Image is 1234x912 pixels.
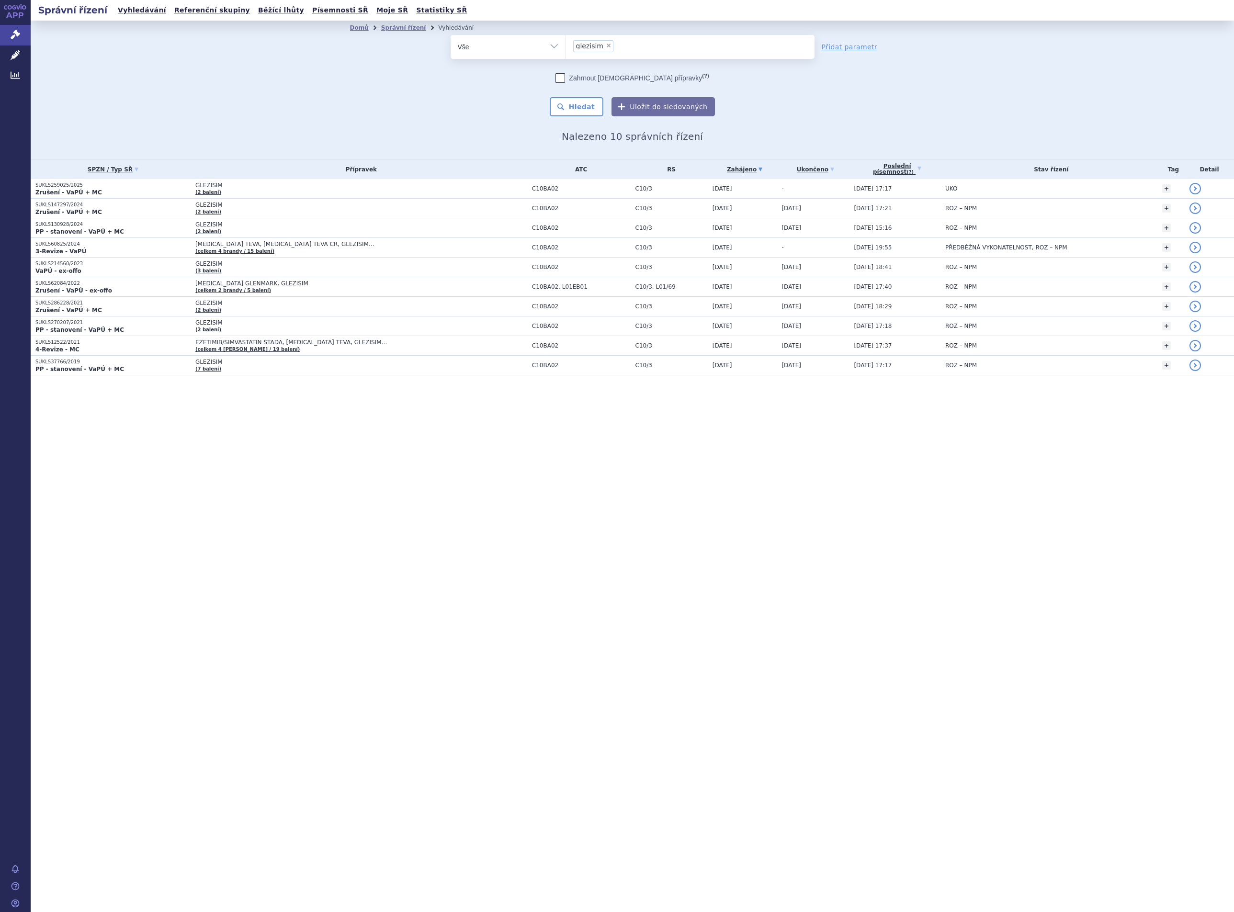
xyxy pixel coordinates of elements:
[35,221,191,228] p: SUKLS130928/2024
[195,359,435,365] span: GLEZISIM
[906,169,914,175] abbr: (?)
[195,307,221,313] a: (2 balení)
[381,24,426,31] a: Správní řízení
[195,300,435,306] span: GLEZISIM
[550,97,604,116] button: Hledat
[713,323,732,329] span: [DATE]
[1162,204,1171,213] a: +
[945,362,977,369] span: ROZ – NPM
[854,362,892,369] span: [DATE] 17:17
[35,319,191,326] p: SUKLS270207/2021
[195,248,274,254] a: (celkem 4 brandy / 15 balení)
[195,229,221,234] a: (2 balení)
[713,185,732,192] span: [DATE]
[532,264,631,270] span: C10BA02
[35,327,124,333] strong: PP - stanovení - VaPÚ + MC
[635,283,708,290] span: C10/3, L01/69
[31,3,115,17] h2: Správní řízení
[854,303,892,310] span: [DATE] 18:29
[635,362,708,369] span: C10/3
[945,283,977,290] span: ROZ – NPM
[1189,360,1201,371] a: detail
[854,185,892,192] span: [DATE] 17:17
[854,159,940,179] a: Poslednípísemnost(?)
[35,260,191,267] p: SUKLS214560/2023
[713,303,732,310] span: [DATE]
[195,268,221,273] a: (3 balení)
[781,362,801,369] span: [DATE]
[854,342,892,349] span: [DATE] 17:37
[781,205,801,212] span: [DATE]
[781,283,801,290] span: [DATE]
[195,319,435,326] span: GLEZISIM
[713,225,732,231] span: [DATE]
[606,43,611,48] span: ×
[532,342,631,349] span: C10BA02
[713,283,732,290] span: [DATE]
[945,225,977,231] span: ROZ – NPM
[635,303,708,310] span: C10/3
[195,288,271,293] a: (celkem 2 brandy / 5 balení)
[781,303,801,310] span: [DATE]
[35,287,112,294] strong: Zrušení - VaPÚ - ex-offo
[35,189,102,196] strong: Zrušení - VaPÚ + MC
[781,225,801,231] span: [DATE]
[635,205,708,212] span: C10/3
[1162,243,1171,252] a: +
[713,362,732,369] span: [DATE]
[854,225,892,231] span: [DATE] 15:16
[195,221,435,228] span: GLEZISIM
[195,366,221,372] a: (7 balení)
[532,205,631,212] span: C10BA02
[195,190,221,195] a: (2 balení)
[1189,320,1201,332] a: detail
[195,260,435,267] span: GLEZISIM
[616,40,622,52] input: glezisim
[35,228,124,235] strong: PP - stanovení - VaPÚ + MC
[1189,183,1201,194] a: detail
[945,323,977,329] span: ROZ – NPM
[532,323,631,329] span: C10BA02
[781,163,849,176] a: Ukončeno
[255,4,307,17] a: Běžící lhůty
[822,42,878,52] a: Přidat parametr
[1162,302,1171,311] a: +
[1162,263,1171,271] a: +
[854,323,892,329] span: [DATE] 17:18
[713,264,732,270] span: [DATE]
[532,362,631,369] span: C10BA02
[527,159,631,179] th: ATC
[854,283,892,290] span: [DATE] 17:40
[1157,159,1185,179] th: Tag
[781,323,801,329] span: [DATE]
[35,366,124,372] strong: PP - stanovení - VaPÚ + MC
[702,73,709,79] abbr: (?)
[532,303,631,310] span: C10BA02
[35,248,86,255] strong: 3-Revize - VaPÚ
[1189,281,1201,293] a: detail
[781,264,801,270] span: [DATE]
[171,4,253,17] a: Referenční skupiny
[611,97,715,116] button: Uložit do sledovaných
[635,342,708,349] span: C10/3
[195,202,435,208] span: GLEZISIM
[555,73,709,83] label: Zahrnout [DEMOGRAPHIC_DATA] přípravky
[35,182,191,189] p: SUKLS259025/2025
[940,159,1157,179] th: Stav řízení
[195,241,435,248] span: [MEDICAL_DATA] TEVA, [MEDICAL_DATA] TEVA CR, GLEZISIM…
[35,339,191,346] p: SUKLS12522/2021
[1162,361,1171,370] a: +
[438,21,486,35] li: Vyhledávání
[1189,261,1201,273] a: detail
[413,4,470,17] a: Statistiky SŘ
[1189,222,1201,234] a: detail
[562,131,703,142] span: Nalezeno 10 správních řízení
[35,300,191,306] p: SUKLS286228/2021
[195,347,300,352] a: (celkem 4 [PERSON_NAME] / 19 balení)
[1162,224,1171,232] a: +
[781,244,783,251] span: -
[854,264,892,270] span: [DATE] 18:41
[945,205,977,212] span: ROZ – NPM
[635,244,708,251] span: C10/3
[781,185,783,192] span: -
